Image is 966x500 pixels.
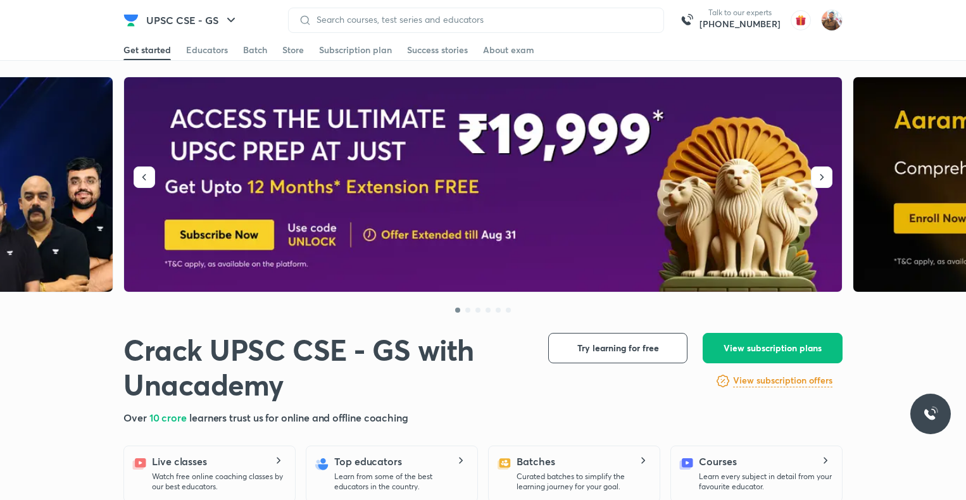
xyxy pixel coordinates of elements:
[923,406,938,422] img: ttu
[319,40,392,60] a: Subscription plan
[407,44,468,56] div: Success stories
[699,18,781,30] a: [PHONE_NUMBER]
[334,472,467,492] p: Learn from some of the best educators in the country.
[577,342,659,354] span: Try learning for free
[152,472,285,492] p: Watch free online coaching classes by our best educators.
[319,44,392,56] div: Subscription plan
[703,333,843,363] button: View subscription plans
[517,472,649,492] p: Curated batches to simplify the learning journey for your goal.
[123,333,528,403] h1: Crack UPSC CSE - GS with Unacademy
[483,40,534,60] a: About exam
[123,13,139,28] img: Company Logo
[733,373,832,389] a: View subscription offers
[243,44,267,56] div: Batch
[674,8,699,33] img: call-us
[517,454,555,469] h5: Batches
[724,342,822,354] span: View subscription plans
[282,44,304,56] div: Store
[334,454,402,469] h5: Top educators
[152,454,207,469] h5: Live classes
[791,10,811,30] img: avatar
[282,40,304,60] a: Store
[483,44,534,56] div: About exam
[699,472,832,492] p: Learn every subject in detail from your favourite educator.
[311,15,653,25] input: Search courses, test series and educators
[123,44,171,56] div: Get started
[186,44,228,56] div: Educators
[699,454,736,469] h5: Courses
[189,411,408,424] span: learners trust us for online and offline coaching
[243,40,267,60] a: Batch
[548,333,687,363] button: Try learning for free
[149,411,189,424] span: 10 crore
[123,411,149,424] span: Over
[186,40,228,60] a: Educators
[139,8,246,33] button: UPSC CSE - GS
[407,40,468,60] a: Success stories
[123,40,171,60] a: Get started
[821,9,843,31] img: Himanshu Yadav
[733,374,832,387] h6: View subscription offers
[699,8,781,18] p: Talk to our experts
